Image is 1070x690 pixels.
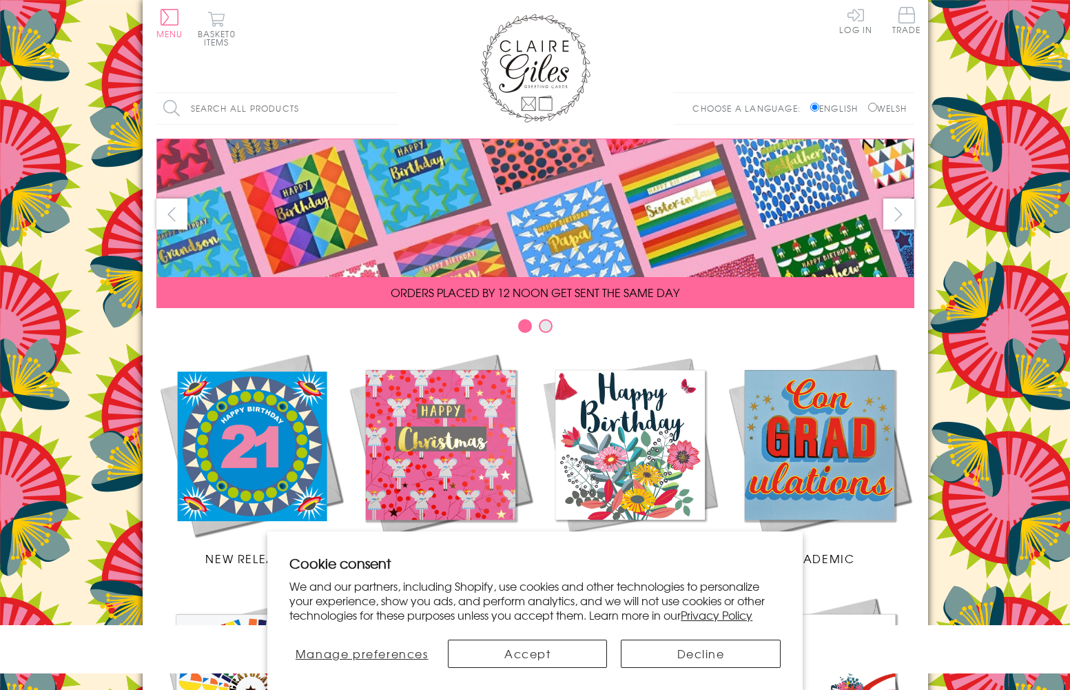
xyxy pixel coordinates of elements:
[839,7,872,34] a: Log In
[725,350,914,567] a: Academic
[204,28,236,48] span: 0 items
[346,350,535,567] a: Christmas
[205,550,296,567] span: New Releases
[156,93,398,124] input: Search all products
[810,103,819,112] input: English
[391,284,679,301] span: ORDERS PLACED BY 12 NOON GET SENT THE SAME DAY
[384,93,398,124] input: Search
[156,199,187,230] button: prev
[296,645,429,662] span: Manage preferences
[289,554,781,573] h2: Cookie consent
[539,319,553,333] button: Carousel Page 2
[692,102,807,114] p: Choose a language:
[156,350,346,567] a: New Releases
[621,640,780,668] button: Decline
[535,350,725,567] a: Birthdays
[448,640,607,668] button: Accept
[156,9,183,38] button: Menu
[156,318,914,340] div: Carousel Pagination
[892,7,921,34] span: Trade
[518,319,532,333] button: Carousel Page 1 (Current Slide)
[198,11,236,46] button: Basket0 items
[892,7,921,37] a: Trade
[784,550,855,567] span: Academic
[156,28,183,40] span: Menu
[868,103,877,112] input: Welsh
[810,102,865,114] label: English
[480,14,590,123] img: Claire Giles Greetings Cards
[289,579,781,622] p: We and our partners, including Shopify, use cookies and other technologies to personalize your ex...
[681,607,752,623] a: Privacy Policy
[883,199,914,230] button: next
[868,102,907,114] label: Welsh
[289,640,434,668] button: Manage preferences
